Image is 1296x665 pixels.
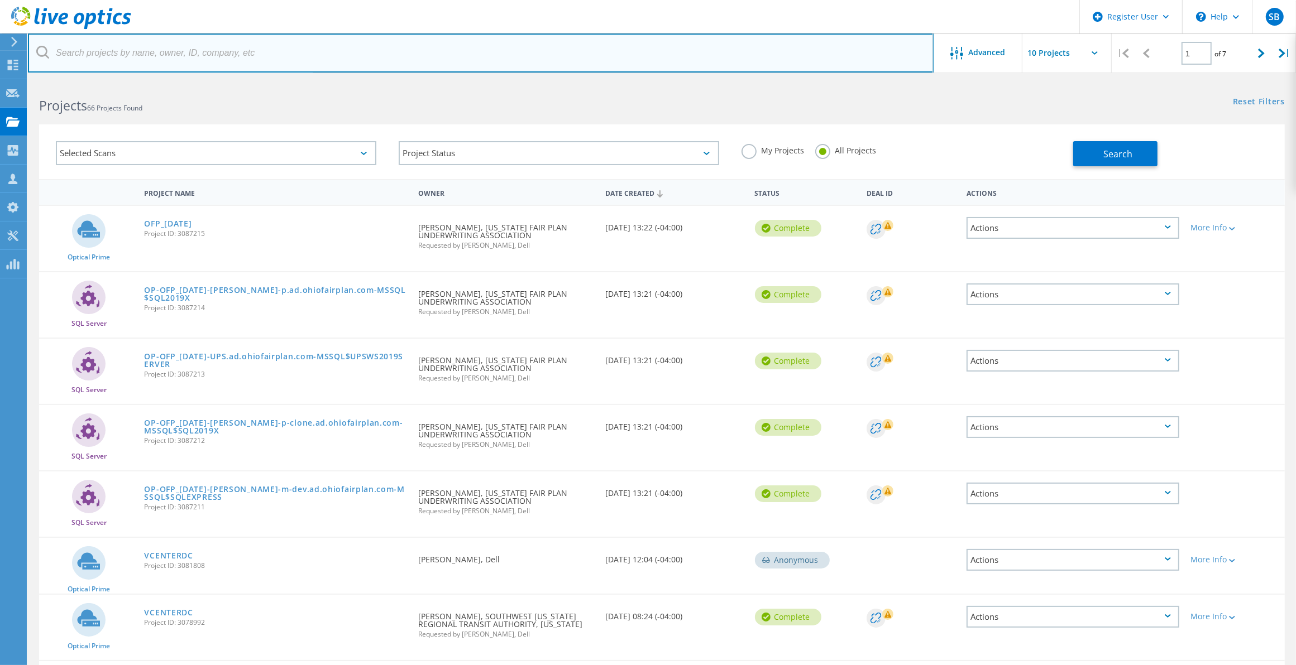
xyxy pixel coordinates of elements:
div: Complete [755,609,821,625]
a: OP-OFP_[DATE]-[PERSON_NAME]-m-dev.ad.ohiofairplan.com-MSSQL$SQLEXPRESS [144,485,407,501]
div: Selected Scans [56,141,376,165]
div: Actions [967,217,1180,239]
div: Actions [967,483,1180,504]
span: Project ID: 3081808 [144,562,407,569]
a: Live Optics Dashboard [11,23,131,31]
span: Requested by [PERSON_NAME], Dell [418,375,594,382]
div: [DATE] 13:21 (-04:00) [600,339,749,375]
span: Project ID: 3087214 [144,305,407,311]
div: Actions [967,350,1180,372]
div: Complete [755,419,821,436]
div: [DATE] 08:24 (-04:00) [600,595,749,632]
div: [DATE] 13:21 (-04:00) [600,405,749,442]
div: [PERSON_NAME], [US_STATE] FAIR PLAN UNDERWRITING ASSOCIATION [413,339,600,393]
a: OP-OFP_[DATE]-[PERSON_NAME]-p-clone.ad.ohiofairplan.com-MSSQL$SQL2019X [144,419,407,435]
span: Project ID: 3087213 [144,371,407,378]
div: Date Created [600,182,749,203]
b: Projects [39,97,87,114]
div: More Info [1190,556,1279,563]
div: Actions [967,283,1180,305]
div: Complete [755,220,821,237]
span: Project ID: 3087215 [144,230,407,237]
div: Deal Id [861,182,960,203]
div: Anonymous [755,552,830,568]
span: Requested by [PERSON_NAME], Dell [418,309,594,315]
button: Search [1073,141,1158,166]
div: Actions [967,606,1180,628]
span: SB [1269,12,1280,21]
span: SQL Server [71,320,107,327]
div: Project Name [138,182,413,203]
div: Status [749,182,862,203]
a: VCENTERDC [144,609,193,616]
span: Requested by [PERSON_NAME], Dell [418,508,594,514]
div: Project Status [399,141,719,165]
a: VCENTERDC [144,552,193,560]
div: Actions [967,416,1180,438]
div: Actions [967,549,1180,571]
div: [PERSON_NAME], SOUTHWEST [US_STATE] REGIONAL TRANSIT AUTHORITY, [US_STATE] [413,595,600,649]
div: [DATE] 13:22 (-04:00) [600,206,749,243]
span: Optical Prime [68,643,110,649]
a: Reset Filters [1233,98,1285,107]
div: [PERSON_NAME], [US_STATE] FAIR PLAN UNDERWRITING ASSOCIATION [413,206,600,260]
svg: \n [1196,12,1206,22]
label: My Projects [742,144,804,155]
div: Complete [755,286,821,303]
div: | [1112,33,1135,73]
div: | [1273,33,1296,73]
span: of 7 [1214,49,1226,59]
a: OP-OFP_[DATE]-UPS.ad.ohiofairplan.com-MSSQL$UPSWS2019SERVER [144,353,407,368]
div: [DATE] 12:04 (-04:00) [600,538,749,575]
span: SQL Server [71,519,107,526]
span: 66 Projects Found [87,103,142,113]
div: [PERSON_NAME], [US_STATE] FAIR PLAN UNDERWRITING ASSOCIATION [413,471,600,526]
div: More Info [1190,613,1279,620]
div: Owner [413,182,600,203]
label: All Projects [815,144,876,155]
div: [DATE] 13:21 (-04:00) [600,471,749,508]
div: Complete [755,485,821,502]
span: Optical Prime [68,254,110,261]
span: Project ID: 3087211 [144,504,407,510]
span: Requested by [PERSON_NAME], Dell [418,441,594,448]
div: Complete [755,353,821,369]
div: [PERSON_NAME], Dell [413,538,600,575]
div: Actions [961,182,1185,203]
div: [PERSON_NAME], [US_STATE] FAIR PLAN UNDERWRITING ASSOCIATION [413,272,600,326]
span: Advanced [969,49,1006,56]
input: Search projects by name, owner, ID, company, etc [28,33,934,73]
a: OFP_[DATE] [144,220,192,228]
div: [PERSON_NAME], [US_STATE] FAIR PLAN UNDERWRITING ASSOCIATION [413,405,600,459]
span: Requested by [PERSON_NAME], Dell [418,631,594,638]
span: SQL Server [71,453,107,460]
span: Optical Prime [68,586,110,592]
span: Search [1103,148,1132,160]
span: SQL Server [71,387,107,393]
div: More Info [1190,224,1279,232]
div: [DATE] 13:21 (-04:00) [600,272,749,309]
span: Project ID: 3078992 [144,619,407,626]
span: Project ID: 3087212 [144,437,407,444]
a: OP-OFP_[DATE]-[PERSON_NAME]-p.ad.ohiofairplan.com-MSSQL$SQL2019X [144,286,407,302]
span: Requested by [PERSON_NAME], Dell [418,242,594,249]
